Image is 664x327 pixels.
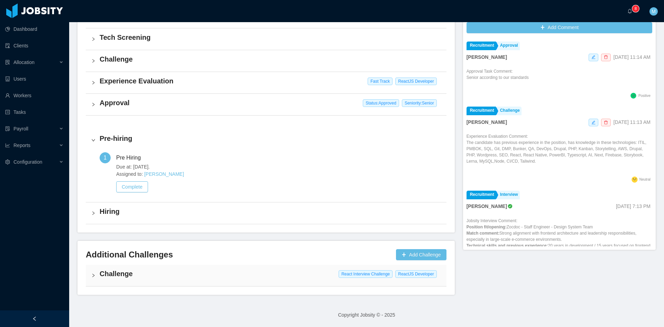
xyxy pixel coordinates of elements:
[497,191,520,199] a: Interview
[614,54,651,60] span: [DATE] 11:14 AM
[339,270,393,278] span: React Interview Challenge
[5,126,10,131] i: icon: file-protect
[13,143,30,148] span: Reports
[467,133,652,175] div: Experience Evaluation Comment:
[467,42,496,50] a: Recruitment
[116,181,148,192] button: Complete
[91,273,95,278] i: icon: right
[5,60,10,65] i: icon: solution
[13,126,28,131] span: Payroll
[5,22,64,36] a: icon: pie-chartDashboard
[86,202,446,224] div: icon: rightHiring
[86,50,446,72] div: icon: rightChallenge
[104,155,107,161] span: 1
[91,37,95,41] i: icon: right
[86,129,446,151] div: icon: rightPre-hiring
[467,22,652,33] button: icon: plusAdd Comment
[5,39,64,53] a: icon: auditClients
[86,249,393,260] h3: Additional Challenges
[591,120,596,125] i: icon: edit
[100,98,441,108] h4: Approval
[116,163,441,171] span: Due at: [DATE].
[635,5,637,12] p: 8
[5,89,64,102] a: icon: userWorkers
[100,134,441,143] h4: Pre-hiring
[116,152,146,163] div: Pre Hiring
[116,171,441,178] span: Assigned to:
[86,72,446,93] div: icon: rightExperience Evaluation
[627,9,632,13] i: icon: bell
[395,78,436,85] span: ReactJS Developer
[497,42,520,50] a: Approval
[100,33,441,42] h4: Tech Screening
[69,303,664,327] footer: Copyright Jobsity © - 2025
[5,72,64,86] a: icon: robotUsers
[652,7,656,16] span: M
[91,59,95,63] i: icon: right
[467,68,529,91] div: Approval Task Comment:
[116,184,148,190] a: Complete
[395,270,436,278] span: ReactJS Developer
[86,94,446,115] div: icon: rightApproval
[13,159,42,165] span: Configuration
[467,107,496,115] a: Recruitment
[467,231,499,236] strong: Match comment:
[91,211,95,215] i: icon: right
[100,269,441,279] h4: Challenge
[13,60,35,65] span: Allocation
[614,119,651,125] span: [DATE] 11:13 AM
[616,203,651,209] span: [DATE] 7:13 PM
[604,120,608,125] i: icon: delete
[467,74,529,81] p: Senior according to our standards
[91,81,95,85] i: icon: right
[144,171,184,177] a: [PERSON_NAME]
[363,99,399,107] span: Status: Approved
[100,207,441,216] h4: Hiring
[91,138,95,142] i: icon: right
[467,54,507,60] strong: [PERSON_NAME]
[467,203,507,209] strong: [PERSON_NAME]
[467,119,507,125] strong: [PERSON_NAME]
[467,243,548,248] strong: Technical skills and previous experience:
[604,55,608,59] i: icon: delete
[467,225,507,229] strong: Position fit/opening:
[86,28,446,50] div: icon: rightTech Screening
[639,178,651,181] span: Neutral
[467,191,496,199] a: Recruitment
[5,160,10,164] i: icon: setting
[591,55,596,59] i: icon: edit
[497,107,522,115] a: Challenge
[638,94,651,98] span: Positive
[396,249,446,260] button: icon: plusAdd Challenge
[100,76,441,86] h4: Experience Evaluation
[86,265,446,286] div: icon: rightChallenge
[5,143,10,148] i: icon: line-chart
[5,105,64,119] a: icon: profileTasks
[91,102,95,107] i: icon: right
[368,78,393,85] span: Fast Track
[100,54,441,64] h4: Challenge
[467,139,652,164] p: The candidate has previous experience in the position, has knowledge in these technologies: ITIL,...
[632,5,639,12] sup: 8
[402,99,437,107] span: Seniority: Senior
